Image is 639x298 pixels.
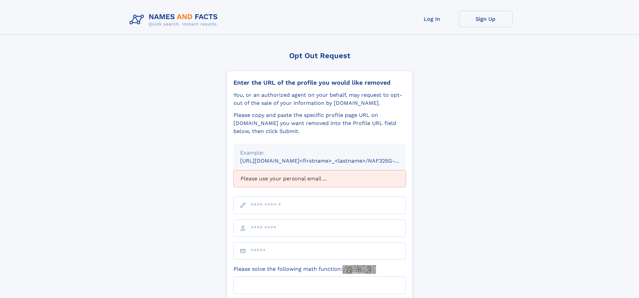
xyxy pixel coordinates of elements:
div: Please use your personal email ... [233,170,406,187]
small: [URL][DOMAIN_NAME]<firstname>_<lastname>/NAF325G-xxxxxxxx [240,158,419,164]
img: Logo Names and Facts [127,11,223,29]
a: Log In [405,11,459,27]
label: Please solve the following math function: [233,265,376,274]
div: You, or an authorized agent on your behalf, may request to opt-out of the sale of your informatio... [233,91,406,107]
div: Example: [240,149,399,157]
a: Sign Up [459,11,513,27]
div: Please copy and paste the specific profile page URL on [DOMAIN_NAME] you want removed into the Pr... [233,111,406,135]
div: Opt Out Request [226,51,413,60]
div: Enter the URL of the profile you would like removed [233,79,406,86]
